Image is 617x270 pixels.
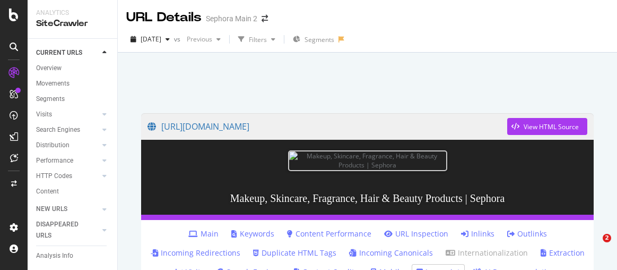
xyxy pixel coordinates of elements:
[253,248,336,258] a: Duplicate HTML Tags
[36,78,69,89] div: Movements
[287,229,371,239] a: Content Performance
[36,109,52,120] div: Visits
[288,150,447,171] img: Makeup, Skincare, Fragrance, Hair & Beauty Products | Sephora
[541,248,585,258] a: Extraction
[36,18,109,30] div: SiteCrawler
[289,31,338,48] button: Segments
[126,9,202,27] div: URL Details
[581,234,606,259] iframe: Intercom live chat
[36,109,99,120] a: Visits
[36,63,110,74] a: Overview
[603,234,611,242] span: 2
[147,113,507,140] a: [URL][DOMAIN_NAME]
[461,229,494,239] a: Inlinks
[36,250,73,261] div: Analysis Info
[36,94,110,105] a: Segments
[36,219,90,241] div: DISAPPEARED URLS
[36,155,99,166] a: Performance
[126,31,174,48] button: [DATE]
[507,118,587,135] button: View HTML Source
[36,140,99,151] a: Distribution
[36,94,65,105] div: Segments
[183,31,225,48] button: Previous
[36,171,72,182] div: HTTP Codes
[36,186,59,197] div: Content
[141,182,594,215] h3: Makeup, Skincare, Fragrance, Hair & Beauty Products | Sephora
[36,9,109,18] div: Analytics
[524,122,579,131] div: View HTML Source
[36,124,99,136] a: Search Engines
[36,63,62,74] div: Overview
[305,35,334,44] span: Segments
[36,47,82,58] div: CURRENT URLS
[507,229,547,239] a: Outlinks
[183,35,212,44] span: Previous
[36,250,110,261] a: Analysis Info
[36,171,99,182] a: HTTP Codes
[36,124,80,136] div: Search Engines
[36,219,99,241] a: DISAPPEARED URLS
[36,140,69,151] div: Distribution
[141,35,161,44] span: 2025 Jun. 12th
[151,248,240,258] a: Incoming Redirections
[36,186,110,197] a: Content
[188,229,219,239] a: Main
[36,155,73,166] div: Performance
[36,47,99,58] a: CURRENT URLS
[174,35,183,44] span: vs
[36,204,99,215] a: NEW URLS
[234,31,280,48] button: Filters
[206,13,257,24] div: Sephora Main 2
[446,248,528,258] a: Internationalization
[349,248,433,258] a: Incoming Canonicals
[384,229,448,239] a: URL Inspection
[36,78,110,89] a: Movements
[36,204,67,215] div: NEW URLS
[249,35,267,44] div: Filters
[231,229,274,239] a: Keywords
[262,15,268,22] div: arrow-right-arrow-left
